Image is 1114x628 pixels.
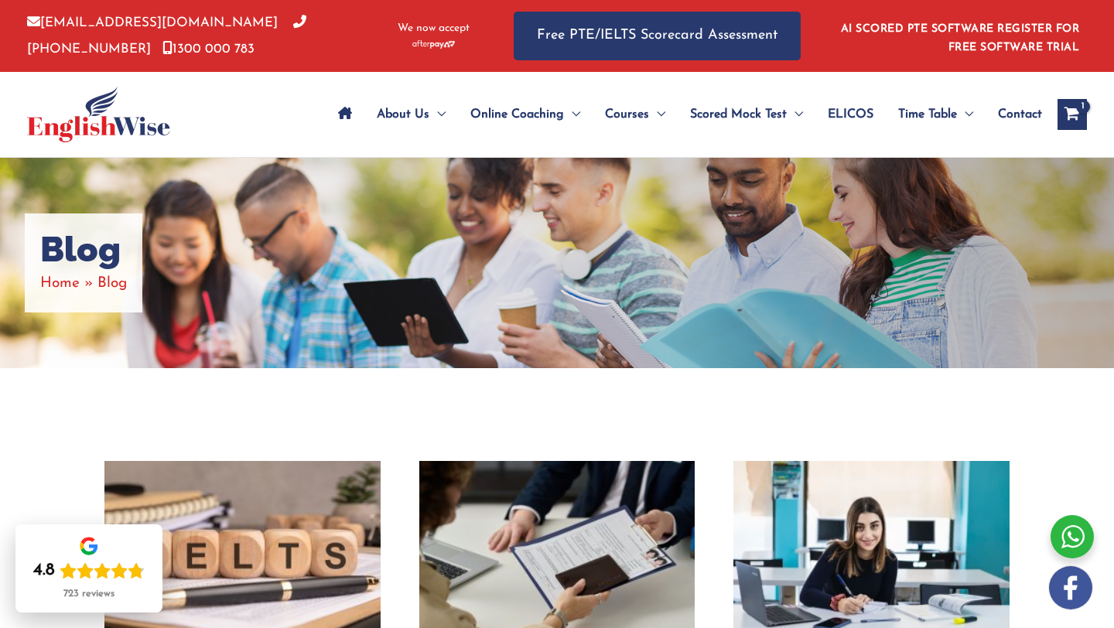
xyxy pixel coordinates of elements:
span: Contact [998,87,1042,142]
a: ELICOS [815,87,886,142]
span: Menu Toggle [649,87,665,142]
span: Courses [605,87,649,142]
a: About UsMenu Toggle [364,87,458,142]
a: Online CoachingMenu Toggle [458,87,593,142]
span: Online Coaching [470,87,564,142]
div: 723 reviews [63,588,114,600]
span: ELICOS [828,87,873,142]
aside: Header Widget 1 [832,11,1087,61]
nav: Breadcrumbs [40,271,127,296]
span: Menu Toggle [564,87,580,142]
a: CoursesMenu Toggle [593,87,678,142]
a: View Shopping Cart, 1 items [1058,99,1087,130]
span: Blog [97,276,127,291]
span: Menu Toggle [429,87,446,142]
a: [PHONE_NUMBER] [27,16,306,55]
span: About Us [377,87,429,142]
span: Menu Toggle [787,87,803,142]
a: Free PTE/IELTS Scorecard Assessment [514,12,801,60]
a: [EMAIL_ADDRESS][DOMAIN_NAME] [27,16,278,29]
img: cropped-ew-logo [27,87,170,142]
a: Home [40,276,80,291]
div: 4.8 [33,560,55,582]
a: Contact [986,87,1042,142]
span: Scored Mock Test [690,87,787,142]
span: Time Table [898,87,957,142]
img: Afterpay-Logo [412,40,455,49]
h1: Blog [40,229,127,271]
span: Menu Toggle [957,87,973,142]
span: We now accept [398,21,470,36]
nav: Site Navigation: Main Menu [326,87,1042,142]
div: Rating: 4.8 out of 5 [33,560,145,582]
a: 1300 000 783 [162,43,255,56]
a: Scored Mock TestMenu Toggle [678,87,815,142]
a: Time TableMenu Toggle [886,87,986,142]
a: AI SCORED PTE SOFTWARE REGISTER FOR FREE SOFTWARE TRIAL [841,23,1080,53]
img: white-facebook.png [1049,566,1092,609]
